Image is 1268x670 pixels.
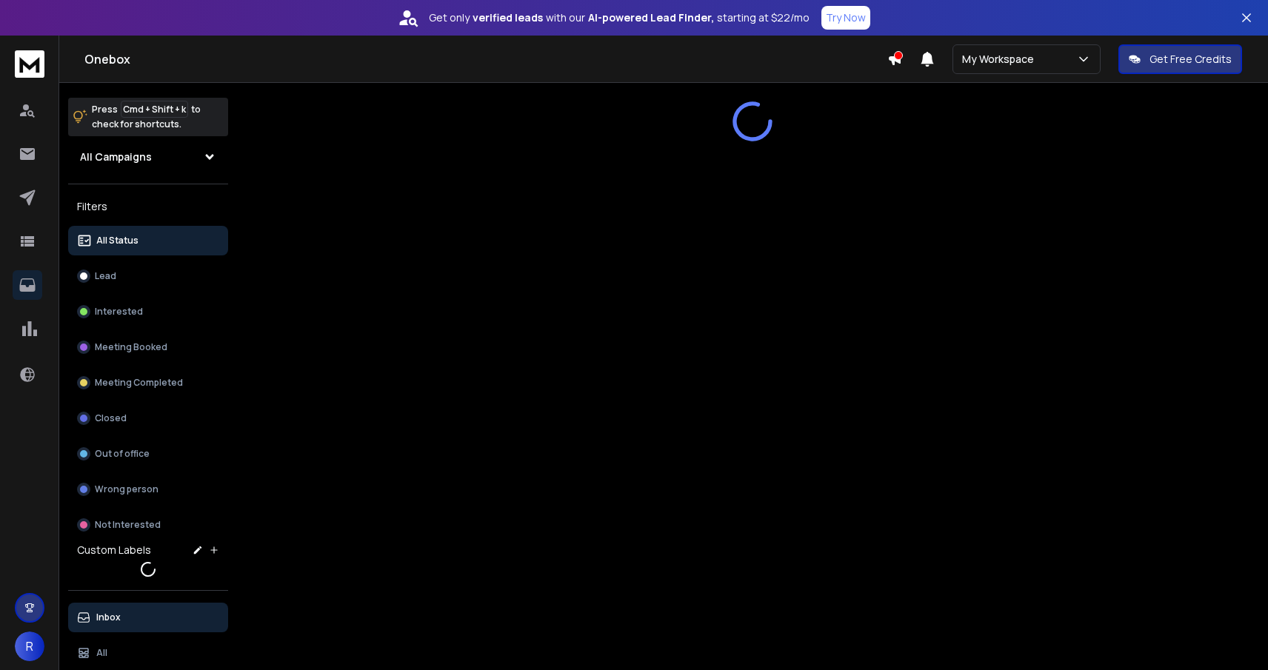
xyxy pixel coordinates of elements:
[95,341,167,353] p: Meeting Booked
[68,475,228,504] button: Wrong person
[68,332,228,362] button: Meeting Booked
[68,142,228,172] button: All Campaigns
[95,483,158,495] p: Wrong person
[77,543,151,557] h3: Custom Labels
[15,50,44,78] img: logo
[96,235,139,247] p: All Status
[429,10,810,25] p: Get only with our starting at $22/mo
[95,306,143,318] p: Interested
[96,647,107,659] p: All
[95,519,161,531] p: Not Interested
[95,412,127,424] p: Closed
[92,102,201,132] p: Press to check for shortcuts.
[95,448,150,460] p: Out of office
[962,52,1040,67] p: My Workspace
[15,632,44,661] button: R
[68,638,228,668] button: All
[1149,52,1232,67] p: Get Free Credits
[68,403,228,433] button: Closed
[68,196,228,217] h3: Filters
[95,377,183,389] p: Meeting Completed
[68,603,228,632] button: Inbox
[1118,44,1242,74] button: Get Free Credits
[121,101,188,118] span: Cmd + Shift + k
[821,6,870,30] button: Try Now
[68,368,228,398] button: Meeting Completed
[84,50,887,68] h1: Onebox
[96,612,121,623] p: Inbox
[68,510,228,540] button: Not Interested
[473,10,543,25] strong: verified leads
[95,270,116,282] p: Lead
[68,297,228,326] button: Interested
[68,261,228,291] button: Lead
[68,439,228,469] button: Out of office
[588,10,714,25] strong: AI-powered Lead Finder,
[80,150,152,164] h1: All Campaigns
[826,10,866,25] p: Try Now
[68,226,228,255] button: All Status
